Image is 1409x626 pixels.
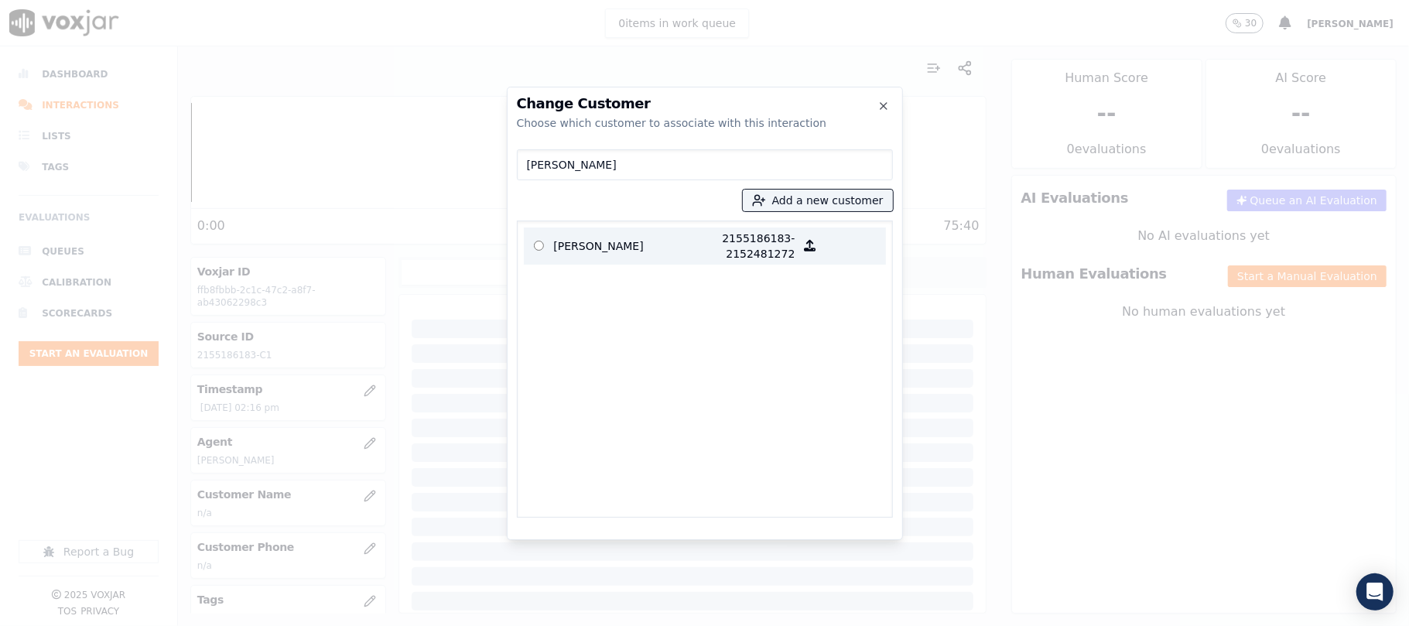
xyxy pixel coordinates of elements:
input: Search Customers [517,149,893,180]
button: [PERSON_NAME] 2155186183-2152481272 [795,231,826,262]
p: [PERSON_NAME] [554,231,675,262]
button: Add a new customer [743,190,893,211]
p: 2155186183-2152481272 [675,231,795,262]
h2: Change Customer [517,97,893,111]
input: [PERSON_NAME] 2155186183-2152481272 [534,241,544,251]
div: Choose which customer to associate with this interaction [517,115,893,131]
div: Open Intercom Messenger [1356,573,1394,611]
